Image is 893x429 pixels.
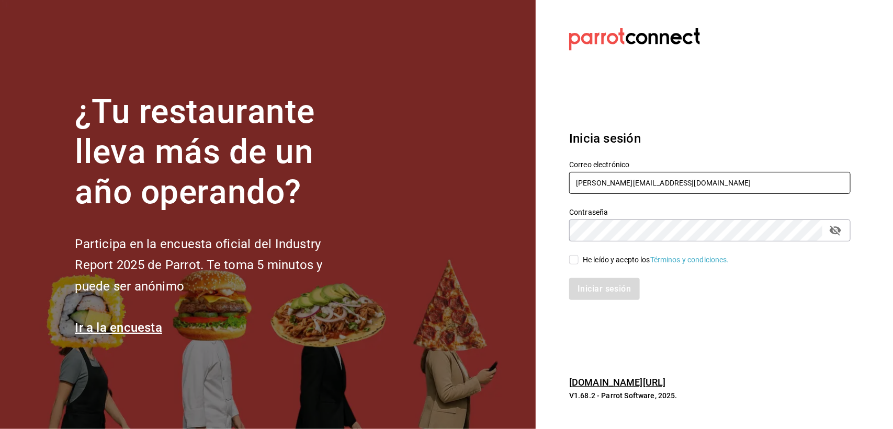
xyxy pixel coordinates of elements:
[569,390,851,401] p: V1.68.2 - Parrot Software, 2025.
[75,320,162,335] a: Ir a la encuesta
[650,256,729,264] a: Términos y condiciones.
[569,377,665,388] a: [DOMAIN_NAME][URL]
[583,254,729,265] div: He leído y acepto los
[569,209,851,216] label: Contraseña
[569,172,851,194] input: Ingresa tu correo electrónico
[75,92,357,212] h1: ¿Tu restaurante lleva más de un año operando?
[827,222,844,239] button: passwordField
[569,161,851,169] label: Correo electrónico
[569,129,851,148] h3: Inicia sesión
[75,234,357,297] h2: Participa en la encuesta oficial del Industry Report 2025 de Parrot. Te toma 5 minutos y puede se...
